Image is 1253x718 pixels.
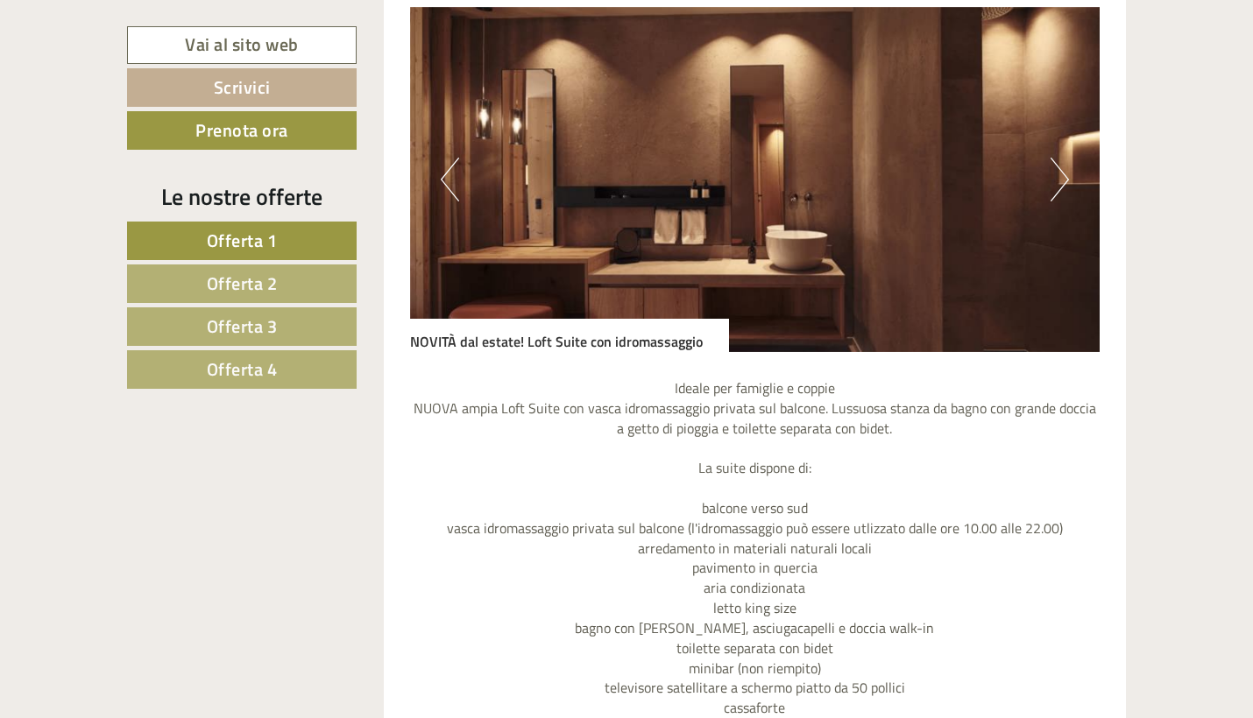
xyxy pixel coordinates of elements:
[207,270,278,297] span: Offerta 2
[127,180,357,213] div: Le nostre offerte
[410,7,1101,352] img: image
[127,26,357,64] a: Vai al sito web
[207,227,278,254] span: Offerta 1
[207,313,278,340] span: Offerta 3
[127,68,357,107] a: Scrivici
[207,355,278,383] span: Offerta 4
[441,158,459,201] button: Previous
[410,319,729,352] div: NOVITÀ dal estate! Loft Suite con idromassaggio
[1051,158,1069,201] button: Next
[127,111,357,150] a: Prenota ora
